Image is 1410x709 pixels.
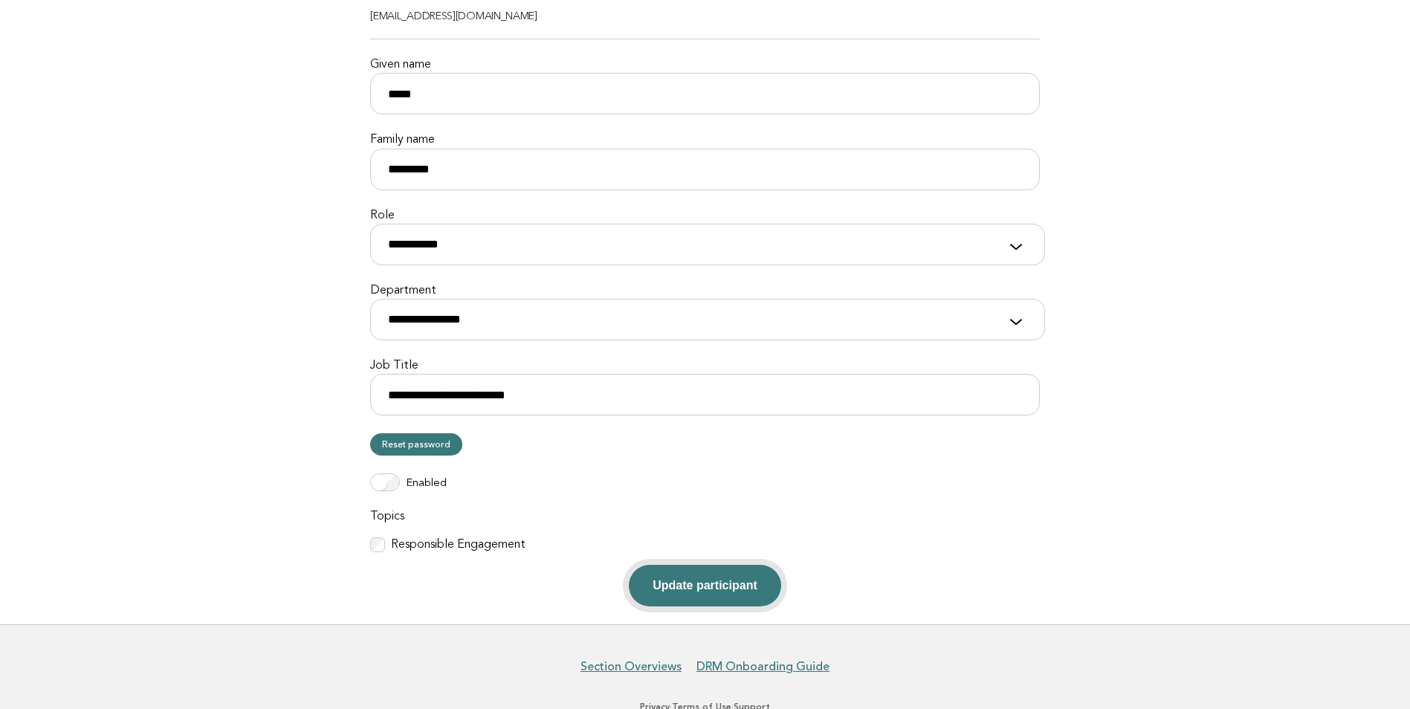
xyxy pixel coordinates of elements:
[629,565,780,606] button: Update participant
[370,358,1040,374] label: Job Title
[696,659,829,674] a: DRM Onboarding Guide
[370,57,1040,73] label: Given name
[391,537,525,553] label: Responsible Engagement
[581,659,682,674] a: Section Overviews
[370,208,1040,224] label: Role
[370,433,462,456] a: Reset password
[406,476,447,491] label: Enabled
[370,509,1040,525] label: Topics
[370,132,1040,148] label: Family name
[370,283,1040,299] label: Department
[370,11,537,22] span: [EMAIL_ADDRESS][DOMAIN_NAME]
